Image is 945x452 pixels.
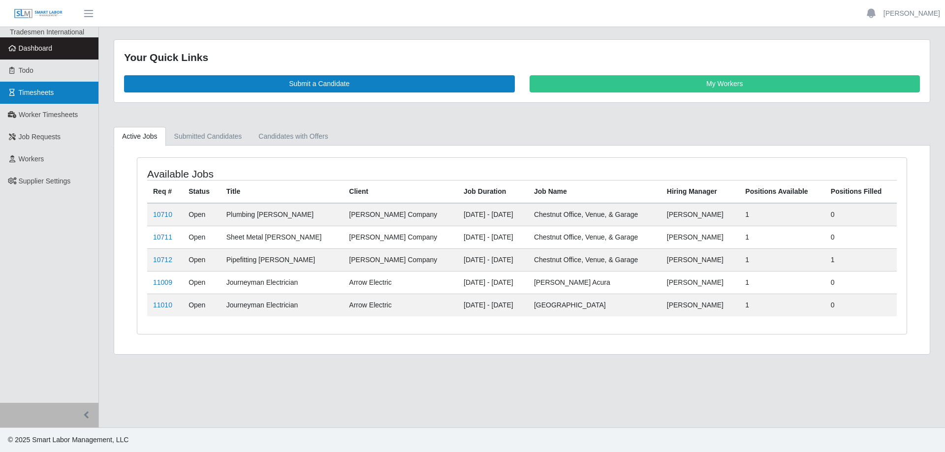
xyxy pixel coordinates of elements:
[10,28,84,36] span: Tradesmen International
[114,127,166,146] a: Active Jobs
[124,50,920,65] div: Your Quick Links
[183,271,220,294] td: Open
[528,271,661,294] td: [PERSON_NAME] Acura
[739,203,825,226] td: 1
[153,301,172,309] a: 11010
[183,248,220,271] td: Open
[739,226,825,248] td: 1
[739,294,825,316] td: 1
[825,294,897,316] td: 0
[19,66,33,74] span: Todo
[458,203,528,226] td: [DATE] - [DATE]
[883,8,940,19] a: [PERSON_NAME]
[530,75,920,92] a: My Workers
[153,233,172,241] a: 10711
[124,75,515,92] a: Submit a Candidate
[528,226,661,248] td: Chestnut Office, Venue, & Garage
[825,248,897,271] td: 1
[153,256,172,264] a: 10712
[458,248,528,271] td: [DATE] - [DATE]
[14,8,63,19] img: SLM Logo
[458,294,528,316] td: [DATE] - [DATE]
[528,248,661,271] td: Chestnut Office, Venue, & Garage
[661,180,740,203] th: Hiring Manager
[739,271,825,294] td: 1
[343,180,458,203] th: Client
[739,248,825,271] td: 1
[220,203,344,226] td: Plumbing [PERSON_NAME]
[220,248,344,271] td: Pipefitting [PERSON_NAME]
[153,211,172,218] a: 10710
[343,226,458,248] td: [PERSON_NAME] Company
[343,203,458,226] td: [PERSON_NAME] Company
[825,271,897,294] td: 0
[220,271,344,294] td: Journeyman Electrician
[458,271,528,294] td: [DATE] - [DATE]
[661,248,740,271] td: [PERSON_NAME]
[8,436,128,444] span: © 2025 Smart Labor Management, LLC
[19,133,61,141] span: Job Requests
[825,226,897,248] td: 0
[147,180,183,203] th: Req #
[528,203,661,226] td: Chestnut Office, Venue, & Garage
[220,180,344,203] th: Title
[19,177,71,185] span: Supplier Settings
[250,127,336,146] a: Candidates with Offers
[220,294,344,316] td: Journeyman Electrician
[528,180,661,203] th: Job Name
[343,271,458,294] td: Arrow Electric
[147,168,451,180] h4: Available Jobs
[528,294,661,316] td: [GEOGRAPHIC_DATA]
[661,203,740,226] td: [PERSON_NAME]
[19,111,78,119] span: Worker Timesheets
[19,155,44,163] span: Workers
[166,127,251,146] a: Submitted Candidates
[343,294,458,316] td: Arrow Electric
[183,203,220,226] td: Open
[739,180,825,203] th: Positions Available
[183,226,220,248] td: Open
[183,294,220,316] td: Open
[183,180,220,203] th: Status
[153,278,172,286] a: 11009
[661,226,740,248] td: [PERSON_NAME]
[19,89,54,96] span: Timesheets
[825,203,897,226] td: 0
[343,248,458,271] td: [PERSON_NAME] Company
[661,294,740,316] td: [PERSON_NAME]
[19,44,53,52] span: Dashboard
[661,271,740,294] td: [PERSON_NAME]
[458,180,528,203] th: Job Duration
[458,226,528,248] td: [DATE] - [DATE]
[220,226,344,248] td: Sheet Metal [PERSON_NAME]
[825,180,897,203] th: Positions Filled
